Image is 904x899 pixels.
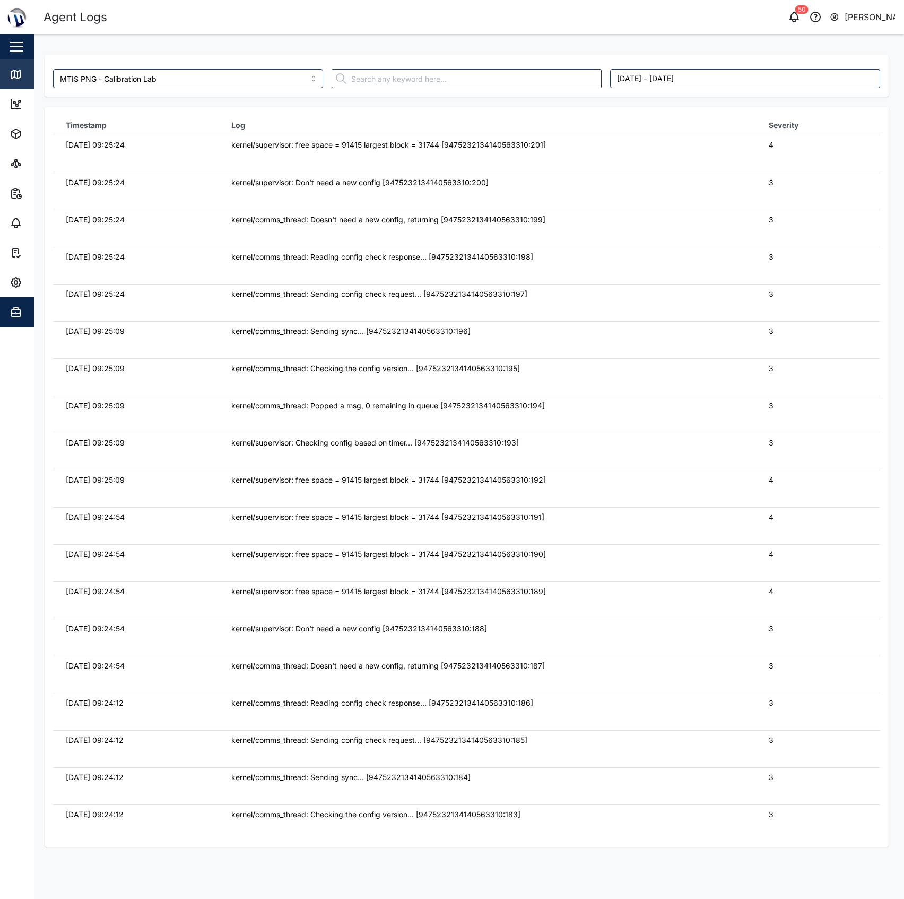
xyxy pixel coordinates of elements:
[219,116,756,135] th: Log
[769,809,867,820] div: 3
[66,437,206,449] div: [DATE] 09:25:09
[66,772,206,783] div: [DATE] 09:24:12
[769,251,867,263] div: 3
[231,437,743,449] div: kernel/supervisor: Checking config based on timer... [9475232134140563310:193]
[28,277,65,288] div: Settings
[231,772,743,783] div: kernel/comms_thread: Sending sync... [9475232134140563310:184]
[756,116,880,135] th: Severity
[769,437,867,449] div: 3
[28,158,53,169] div: Sites
[66,660,206,672] div: [DATE] 09:24:54
[769,214,867,226] div: 3
[28,128,60,140] div: Assets
[66,363,206,374] div: [DATE] 09:25:09
[231,251,743,263] div: kernel/comms_thread: Reading config check response... [9475232134140563310:198]
[66,549,206,560] div: [DATE] 09:24:54
[769,400,867,412] div: 3
[231,400,743,412] div: kernel/comms_thread: Popped a msg, 0 remaining in queue [9475232134140563310:194]
[769,177,867,189] div: 3
[66,809,206,820] div: [DATE] 09:24:12
[231,139,743,151] div: kernel/supervisor: free space = 91415 largest block = 31744 [9475232134140563310:201]
[231,734,743,746] div: kernel/comms_thread: Sending config check request... [9475232134140563310:185]
[769,363,867,374] div: 3
[769,326,867,337] div: 3
[66,586,206,597] div: [DATE] 09:24:54
[28,187,64,199] div: Reports
[769,586,867,597] div: 4
[66,623,206,635] div: [DATE] 09:24:54
[769,511,867,523] div: 4
[769,288,867,300] div: 3
[28,217,60,229] div: Alarms
[66,511,206,523] div: [DATE] 09:24:54
[769,474,867,486] div: 4
[231,288,743,300] div: kernel/comms_thread: Sending config check request... [9475232134140563310:197]
[44,8,107,27] div: Agent Logs
[5,5,29,29] img: Main Logo
[829,10,896,24] button: [PERSON_NAME]
[28,69,51,80] div: Map
[769,697,867,709] div: 3
[66,400,206,412] div: [DATE] 09:25:09
[231,623,743,635] div: kernel/supervisor: Don't need a new config [9475232134140563310:188]
[231,474,743,486] div: kernel/supervisor: free space = 91415 largest block = 31744 [9475232134140563310:192]
[231,214,743,226] div: kernel/comms_thread: Doesn't need a new config, returning [9475232134140563310:199]
[231,586,743,597] div: kernel/supervisor: free space = 91415 largest block = 31744 [9475232134140563310:189]
[231,326,743,337] div: kernel/comms_thread: Sending sync... [9475232134140563310:196]
[769,660,867,672] div: 3
[66,288,206,300] div: [DATE] 09:25:24
[66,474,206,486] div: [DATE] 09:25:09
[795,5,809,14] div: 50
[231,363,743,374] div: kernel/comms_thread: Checking the config version... [9475232134140563310:195]
[769,623,867,635] div: 3
[231,697,743,709] div: kernel/comms_thread: Reading config check response... [9475232134140563310:186]
[28,247,57,259] div: Tasks
[28,306,59,318] div: Admin
[66,326,206,337] div: [DATE] 09:25:09
[28,98,75,110] div: Dashboard
[845,11,896,24] div: [PERSON_NAME]
[231,660,743,672] div: kernel/comms_thread: Doesn't need a new config, returning [9475232134140563310:187]
[66,214,206,226] div: [DATE] 09:25:24
[53,69,323,88] input: Choose an asset
[610,69,880,88] button: September 18, 2025 – September 25, 2025
[66,139,206,151] div: [DATE] 09:25:24
[53,116,219,135] th: Timestamp
[769,772,867,783] div: 3
[332,69,602,88] input: Search any keyword here...
[66,697,206,709] div: [DATE] 09:24:12
[769,734,867,746] div: 3
[231,549,743,560] div: kernel/supervisor: free space = 91415 largest block = 31744 [9475232134140563310:190]
[769,139,867,151] div: 4
[769,549,867,560] div: 4
[66,177,206,189] div: [DATE] 09:25:24
[66,251,206,263] div: [DATE] 09:25:24
[231,177,743,189] div: kernel/supervisor: Don't need a new config [9475232134140563310:200]
[231,809,743,820] div: kernel/comms_thread: Checking the config version... [9475232134140563310:183]
[66,734,206,746] div: [DATE] 09:24:12
[231,511,743,523] div: kernel/supervisor: free space = 91415 largest block = 31744 [9475232134140563310:191]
